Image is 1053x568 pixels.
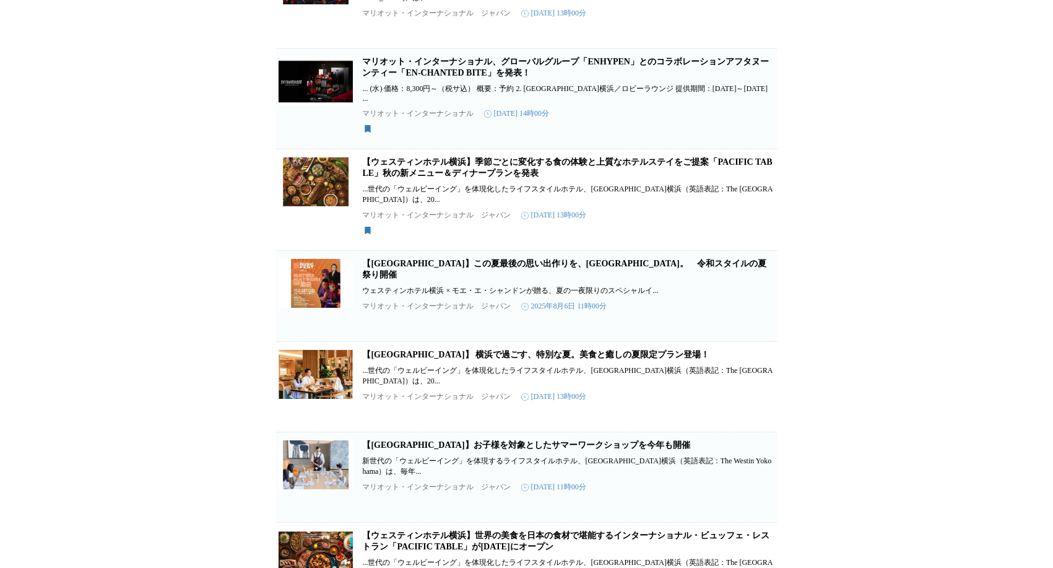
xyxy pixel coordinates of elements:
[363,391,511,402] p: マリオット・インターナショナル ジャパン
[363,259,766,279] a: 【[GEOGRAPHIC_DATA]】この夏最後の思い出作りを、[GEOGRAPHIC_DATA]。 令和スタイルの夏祭り開催
[363,350,710,359] a: 【[GEOGRAPHIC_DATA]】 横浜で過ごす、特別な夏。美食と癒しの夏限定プラン登場！
[521,210,587,221] time: [DATE] 13時00分
[521,482,586,492] time: [DATE] 11時00分
[363,108,474,119] p: マリオット・インターナショナル
[363,482,511,492] p: マリオット・インターナショナル ジャパン
[279,440,353,489] img: 【ウェスティンホテル横浜】お子様を対象としたサマーワークショップを今年も開催
[363,225,373,235] svg: 保存済み
[363,301,511,312] p: マリオット・インターナショナル ジャパン
[521,301,607,312] time: 2025年8月6日 11時00分
[363,124,373,134] svg: 保存済み
[363,57,769,77] a: マリオット・インターナショナル、グローバルグループ「ENHYPEN」とのコラボレーションアフタヌーンティー「EN-CHANTED BITE」を発表！
[363,440,690,450] a: 【[GEOGRAPHIC_DATA]】お子様を対象としたサマーワークショップを今年も開催
[363,84,775,103] p: ... (水) 価格：8,300円～（税サ込） 概要：予約 2. [GEOGRAPHIC_DATA]横浜／ロビーラウンジ 提供期間：[DATE]～[DATE] ...
[279,258,353,308] img: 【ウェスティンホテル横浜】この夏最後の思い出作りを、横浜で。 令和スタイルの夏祭り開催
[363,531,770,551] a: 【ウェスティンホテル横浜】世界の美食を日本の食材で堪能するインターナショナル・ビュッフェ・レストラン「PACIFIC TABLE」が[DATE]にオープン
[363,210,511,221] p: マリオット・インターナショナル ジャパン
[521,391,587,402] time: [DATE] 13時00分
[521,8,587,19] time: [DATE] 13時00分
[279,157,353,206] img: 【ウェスティンホテル横浜】季節ごとに変化する食の体験と上質なホテルステイをご提案「PACIFIC TABLE」秋の新メニュー＆ディナープランを発表
[363,8,511,19] p: マリオット・インターナショナル ジャパン
[363,365,775,387] p: ...世代の「ウェルビーイング」を体現化したライフスタイルホテル、[GEOGRAPHIC_DATA]横浜（英語表記：The [GEOGRAPHIC_DATA]）は、20...
[484,108,550,119] time: [DATE] 14時00分
[363,456,775,477] p: 新世代の「ウェルビーイング」を体現するライフスタイルホテル、[GEOGRAPHIC_DATA]横浜（英語表記：The Westin Yokohama）は、毎年...
[363,157,773,178] a: 【ウェスティンホテル横浜】季節ごとに変化する食の体験と上質なホテルステイをご提案「PACIFIC TABLE」秋の新メニュー＆ディナープランを発表
[279,349,353,399] img: 【ウェスティンホテル横浜】 横浜で過ごす、特別な夏。美食と癒しの夏限定プラン登場！
[279,56,353,106] img: マリオット・インターナショナル、グローバルグループ「ENHYPEN」とのコラボレーションアフタヌーンティー「EN-CHANTED BITE」を発表！
[363,286,775,296] p: ウェスティンホテル横浜 × モエ・エ・シャンドンが贈る、夏の一夜限りのスペシャルイ...
[363,184,775,205] p: ...世代の「ウェルビーイング」を体現化したライフスタイルホテル、[GEOGRAPHIC_DATA]横浜（英語表記：The [GEOGRAPHIC_DATA]）は、20...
